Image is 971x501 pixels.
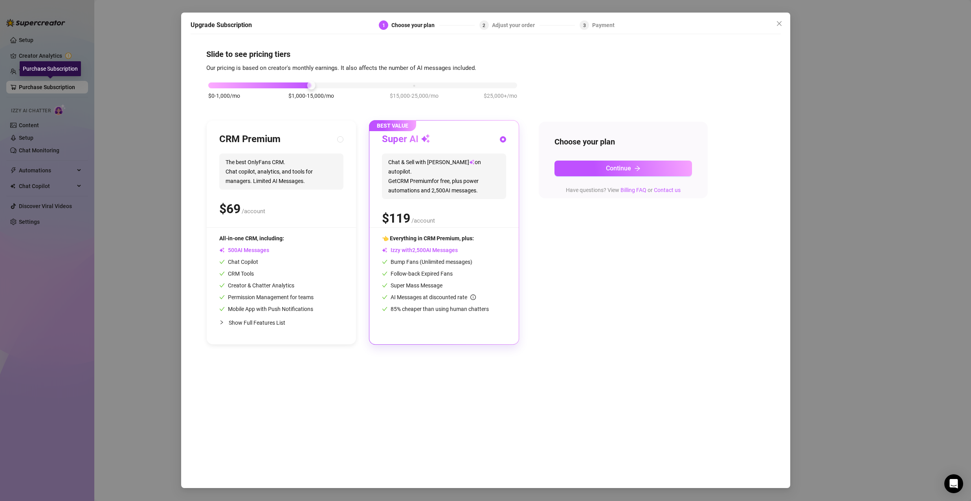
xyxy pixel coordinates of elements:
span: Izzy with AI Messages [382,247,458,253]
a: Billing FAQ [620,187,646,193]
span: $ [382,211,410,226]
span: Show Full Features List [229,320,285,326]
span: close [776,20,782,27]
span: Chat & Sell with [PERSON_NAME] on autopilot. Get CRM Premium for free, plus power automations and... [382,154,506,199]
span: /account [242,208,265,215]
h4: Slide to see pricing tiers [206,49,765,60]
span: Close [773,20,786,27]
span: CRM Tools [219,271,254,277]
div: Adjust your order [492,20,539,30]
button: Close [773,17,786,30]
span: $15,000-25,000/mo [390,91,439,100]
span: info-circle [470,294,476,300]
span: check [219,294,225,300]
span: collapsed [219,320,224,325]
span: 3 [583,22,586,28]
span: $0-1,000/mo [208,91,240,100]
span: AI Messages [219,247,269,253]
span: Follow-back Expired Fans [382,271,453,277]
span: $1,000-15,000/mo [288,91,334,100]
h5: Upgrade Subscription [191,20,252,30]
span: check [219,271,225,276]
div: Show Full Features List [219,313,343,332]
span: Chat Copilot [219,259,258,265]
span: Super Mass Message [382,282,442,289]
span: arrow-right [634,165,641,172]
span: check [382,306,387,312]
span: check [219,259,225,265]
span: Continue [606,165,631,172]
h3: Super AI [382,133,430,146]
button: Continuearrow-right [554,161,692,176]
span: check [382,271,387,276]
span: 1 [382,22,385,28]
span: Mobile App with Push Notifications [219,306,313,312]
div: Payment [592,20,615,30]
span: $25,000+/mo [484,91,517,100]
span: BEST VALUE [369,120,416,131]
span: 85% cheaper than using human chatters [382,306,489,312]
span: All-in-one CRM, including: [219,235,284,241]
div: Purchase Subscription [20,61,81,76]
span: check [382,294,387,300]
h3: CRM Premium [219,133,281,146]
span: Creator & Chatter Analytics [219,282,294,289]
span: Bump Fans (Unlimited messages) [382,259,472,265]
span: 👈 Everything in CRM Premium, plus: [382,235,474,241]
a: Contact us [654,187,681,193]
span: 2 [483,22,485,28]
span: Our pricing is based on creator's monthly earnings. It also affects the number of AI messages inc... [206,64,476,71]
span: check [382,283,387,288]
span: check [382,259,387,265]
span: $ [219,201,240,216]
div: Open Intercom Messenger [944,474,963,493]
div: Choose your plan [391,20,439,30]
span: AI Messages at discounted rate [391,294,476,300]
span: check [219,306,225,312]
h4: Choose your plan [554,136,692,147]
span: Permission Management for teams [219,294,314,300]
span: check [219,283,225,288]
span: Have questions? View or [566,187,681,193]
span: The best OnlyFans CRM. Chat copilot, analytics, and tools for managers. Limited AI Messages. [219,154,343,190]
span: /account [411,217,435,224]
